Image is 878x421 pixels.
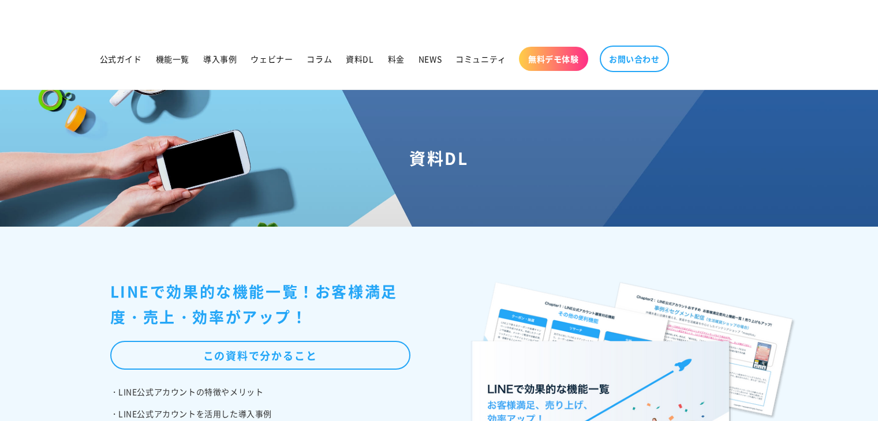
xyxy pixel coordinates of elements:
[519,47,588,71] a: 無料デモ体験
[388,54,405,64] span: 料金
[244,47,300,71] a: ウェビナー
[93,47,149,71] a: 公式ガイド
[203,54,237,64] span: 導入事例
[600,46,669,72] a: お問い合わせ
[528,54,579,64] span: 無料デモ体験
[339,47,380,71] a: 資料DL
[110,381,410,403] p: ・LINE公式アカウントの特徴やメリット
[419,54,442,64] span: NEWS
[110,279,410,329] h1: LINEで効果的な機能一覧！お客様満足度・売上・効率がアップ！
[346,54,373,64] span: 資料DL
[110,341,410,370] div: この資料で分かること
[412,47,449,71] a: NEWS
[100,54,142,64] span: 公式ガイド
[149,47,196,71] a: 機能一覧
[14,148,864,168] div: 資料DL
[381,47,412,71] a: 料金
[307,54,332,64] span: コラム
[156,54,189,64] span: 機能一覧
[449,47,513,71] a: コミュニティ
[251,54,293,64] span: ウェビナー
[455,54,506,64] span: コミュニティ
[300,47,339,71] a: コラム
[609,54,660,64] span: お問い合わせ
[196,47,244,71] a: 導入事例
